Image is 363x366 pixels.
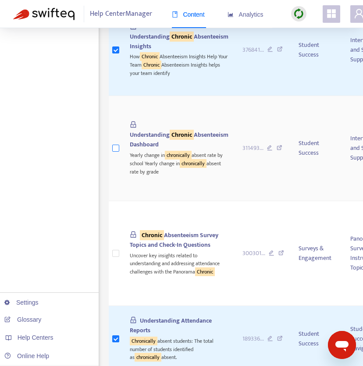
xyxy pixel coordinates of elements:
td: Student Success [292,96,343,201]
img: Swifteq [13,8,75,20]
span: 189336 ... [242,334,264,344]
img: sync.dc5367851b00ba804db3.png [293,8,304,19]
span: Content [172,11,205,18]
iframe: Button to launch messaging window [328,331,356,359]
sqkw: Chronic [170,130,194,140]
span: Analytics [228,11,263,18]
a: Glossary [4,316,41,323]
span: 311493 ... [242,143,263,153]
span: Help Centers [18,334,53,341]
a: Online Help [4,352,49,359]
span: area-chart [228,11,234,18]
sqkw: Chronic [170,32,194,42]
span: lock [130,121,137,128]
span: book [172,11,178,18]
sqkw: Chronic [140,52,160,61]
div: Uncover key insights related to understanding and addressing attendance challenges with the Panorama [130,250,228,276]
span: Absenteeism Survey Topics and Check-In Questions [130,230,219,250]
span: lock [130,231,137,238]
sqkw: Chronically [130,337,157,345]
td: Surveys & Engagement [292,201,343,306]
td: Student Success [292,4,343,96]
sqkw: Chronic [140,230,164,240]
div: Yearly change in absent rate by school Yearly change in absent rate by grade [130,149,228,176]
sqkw: chronically [165,151,192,160]
div: How Absenteeism Insights Help Your Team Absenteeism Insights helps your team identify [130,51,228,78]
span: Understanding Absenteeism Dashboard [130,130,228,149]
span: 300301 ... [242,249,265,258]
span: lock [130,316,137,323]
sqkw: chronically [135,353,161,362]
sqkw: chronically [180,159,206,168]
span: appstore [326,8,337,19]
a: Settings [4,299,39,306]
sqkw: Chronic [195,267,215,276]
sqkw: Chronic [142,60,161,69]
div: absent students: The total number of students identified as absent. [130,335,228,362]
span: Help Center Manager [90,6,152,22]
span: Understanding Attendance Reports [130,316,212,335]
span: Understanding Absenteeism Insights [130,32,228,51]
span: 376841 ... [242,45,264,55]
